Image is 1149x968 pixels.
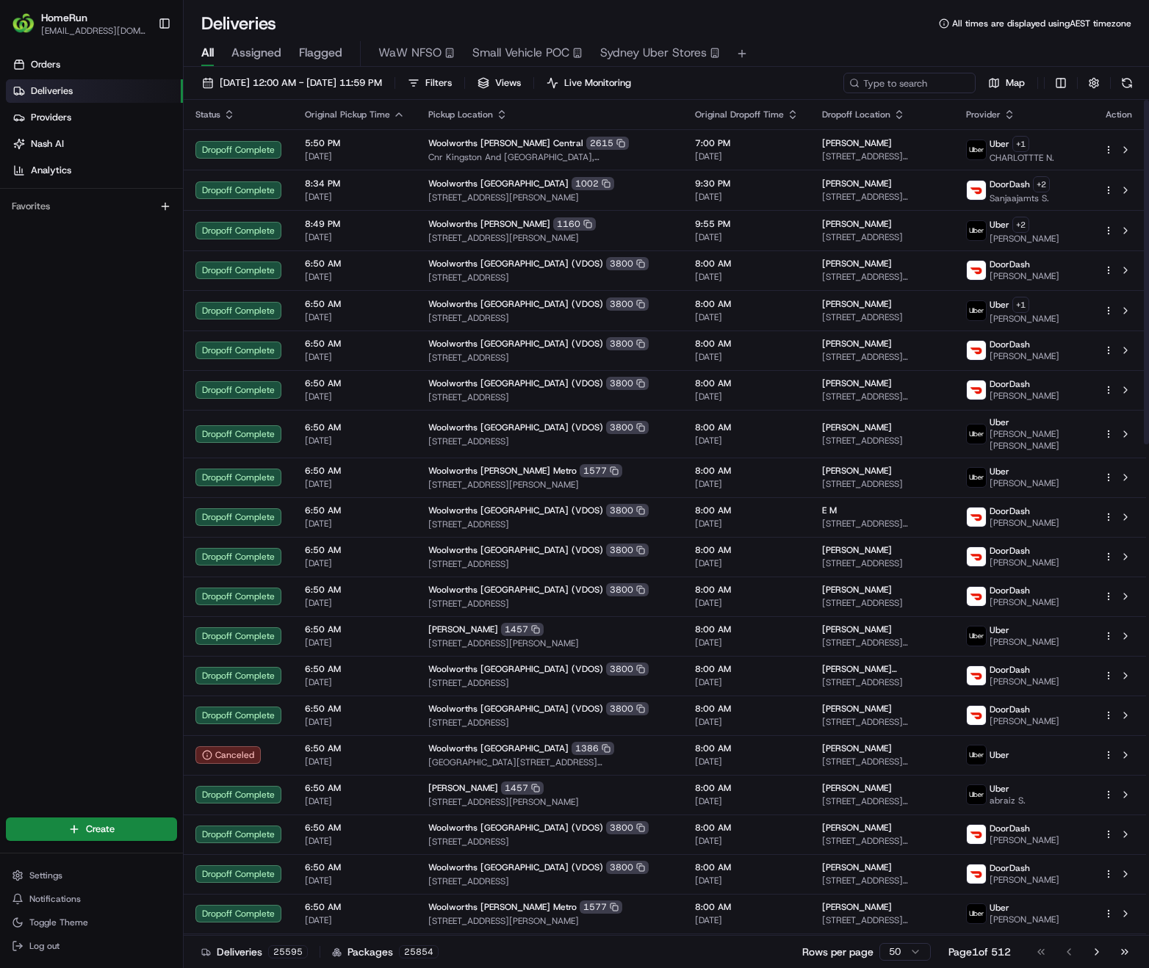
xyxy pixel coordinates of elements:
[822,271,943,283] span: [STREET_ADDRESS][PERSON_NAME]
[378,44,442,62] span: WaW NFSO
[564,76,631,90] span: Live Monitoring
[990,192,1050,204] span: Sanjaajamts S.
[572,742,614,755] div: 1386
[695,544,799,556] span: 8:00 AM
[695,231,799,243] span: [DATE]
[606,662,649,676] div: 3800
[201,44,214,62] span: All
[1103,109,1134,120] div: Action
[822,351,943,363] span: [STREET_ADDRESS][PERSON_NAME]
[967,380,986,400] img: doordash_logo_v2.png
[305,597,405,609] span: [DATE]
[695,795,799,807] span: [DATE]
[428,796,671,808] span: [STREET_ADDRESS][PERSON_NAME]
[822,391,943,402] span: [STREET_ADDRESS][PERSON_NAME]
[428,875,671,887] span: [STREET_ADDRESS]
[305,178,405,189] span: 8:34 PM
[6,132,183,156] a: Nash AI
[428,258,603,270] span: Woolworths [GEOGRAPHIC_DATA] (VDOS)
[495,76,521,90] span: Views
[6,159,183,182] a: Analytics
[822,178,892,189] span: [PERSON_NAME]
[6,6,152,41] button: HomeRunHomeRun[EMAIL_ADDRESS][DOMAIN_NAME]
[428,901,577,913] span: Woolworths [PERSON_NAME] Metro
[822,822,892,834] span: [PERSON_NAME]
[428,312,671,324] span: [STREET_ADDRESS]
[990,270,1059,282] span: [PERSON_NAME]
[428,756,671,768] span: [GEOGRAPHIC_DATA][STREET_ADDRESS][GEOGRAPHIC_DATA]
[41,25,146,37] span: [EMAIL_ADDRESS][DOMAIN_NAME]
[31,58,60,71] span: Orders
[967,666,986,685] img: doordash_logo_v2.png
[580,464,622,477] div: 1577
[428,915,671,927] span: [STREET_ADDRESS][PERSON_NAME]
[822,231,943,243] span: [STREET_ADDRESS]
[31,84,73,98] span: Deliveries
[695,422,799,433] span: 8:00 AM
[540,73,638,93] button: Live Monitoring
[31,137,64,151] span: Nash AI
[695,782,799,794] span: 8:00 AM
[428,822,603,834] span: Woolworths [GEOGRAPHIC_DATA] (VDOS)
[428,782,498,794] span: [PERSON_NAME]
[428,436,671,447] span: [STREET_ADDRESS]
[606,583,649,596] div: 3800
[990,585,1030,596] span: DoorDash
[695,311,799,323] span: [DATE]
[967,785,986,804] img: uber-new-logo.jpeg
[305,756,405,767] span: [DATE]
[201,944,308,959] div: Deliveries
[990,914,1059,925] span: [PERSON_NAME]
[606,861,649,874] div: 3800
[305,875,405,886] span: [DATE]
[822,782,892,794] span: [PERSON_NAME]
[695,391,799,402] span: [DATE]
[695,478,799,490] span: [DATE]
[305,743,405,754] span: 6:50 AM
[1012,136,1029,152] button: +1
[428,505,603,516] span: Woolworths [GEOGRAPHIC_DATA] (VDOS)
[695,351,799,363] span: [DATE]
[305,862,405,873] span: 6:50 AM
[606,337,649,350] div: 3800
[305,557,405,569] span: [DATE]
[195,73,389,93] button: [DATE] 12:00 AM - [DATE] 11:59 PM
[695,822,799,834] span: 8:00 AM
[695,378,799,389] span: 8:00 AM
[6,817,177,841] button: Create
[822,378,892,389] span: [PERSON_NAME]
[305,151,405,162] span: [DATE]
[305,191,405,203] span: [DATE]
[1117,73,1137,93] button: Refresh
[195,746,261,764] button: Canceled
[695,109,784,120] span: Original Dropoff Time
[822,191,943,203] span: [STREET_ADDRESS][PERSON_NAME]
[305,218,405,230] span: 8:49 PM
[822,914,943,926] span: [STREET_ADDRESS][PERSON_NAME][PERSON_NAME]
[967,825,986,844] img: doordash_logo_v2.png
[822,663,943,675] span: [PERSON_NAME] [PERSON_NAME]
[428,298,603,310] span: Woolworths [GEOGRAPHIC_DATA] (VDOS)
[822,584,892,596] span: [PERSON_NAME]
[6,79,183,103] a: Deliveries
[822,137,892,149] span: [PERSON_NAME]
[822,637,943,649] span: [STREET_ADDRESS][PERSON_NAME][PERSON_NAME]
[305,311,405,323] span: [DATE]
[695,862,799,873] span: 8:00 AM
[305,422,405,433] span: 6:50 AM
[822,544,892,556] span: [PERSON_NAME]
[1006,76,1025,90] span: Map
[305,676,405,688] span: [DATE]
[586,137,629,150] div: 2615
[990,152,1054,164] span: CHARLOTTTE N.
[695,505,799,516] span: 8:00 AM
[990,636,1059,648] span: [PERSON_NAME]
[990,299,1009,311] span: Uber
[843,73,976,93] input: Type to search
[990,350,1059,362] span: [PERSON_NAME]
[695,557,799,569] span: [DATE]
[695,137,799,149] span: 7:00 PM
[305,624,405,635] span: 6:50 AM
[822,109,890,120] span: Dropoff Location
